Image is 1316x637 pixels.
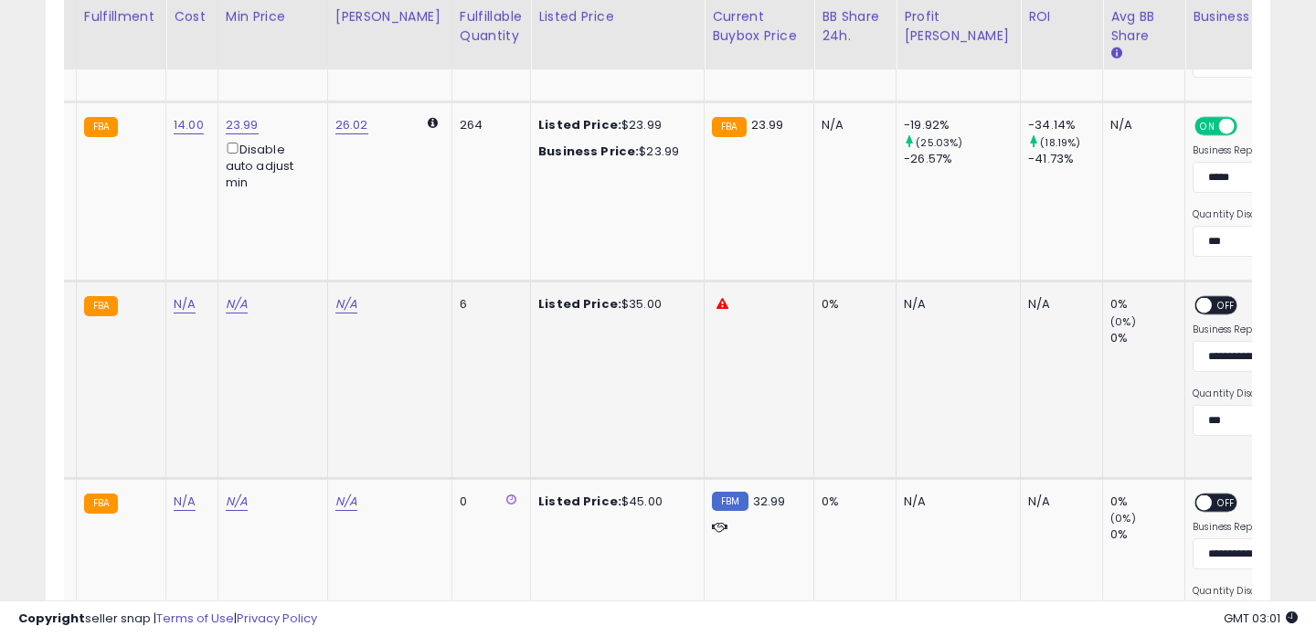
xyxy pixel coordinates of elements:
a: N/A [174,295,196,313]
small: FBM [712,492,748,511]
small: (0%) [1110,511,1136,526]
b: Business Price: [538,143,639,160]
div: 0% [1110,494,1184,510]
div: $35.00 [538,296,690,313]
small: (0%) [1110,314,1136,329]
div: Profit [PERSON_NAME] [904,7,1013,46]
div: $45.00 [538,494,690,510]
div: Fulfillment [84,7,158,27]
div: Disable auto adjust min [226,139,313,192]
div: Fulfillable Quantity [460,7,523,46]
div: N/A [1110,117,1171,133]
small: (25.03%) [916,135,962,150]
div: 0% [1110,330,1184,346]
span: 2025-09-11 03:01 GMT [1224,610,1298,627]
div: -26.57% [904,151,1020,167]
div: 0% [1110,296,1184,313]
strong: Copyright [18,610,85,627]
span: 32.99 [753,493,786,510]
div: N/A [1028,494,1088,510]
div: Avg BB Share [1110,7,1177,46]
div: Current Buybox Price [712,7,806,46]
div: $23.99 [538,143,690,160]
div: Cost [174,7,210,27]
div: 0% [822,296,882,313]
a: Terms of Use [156,610,234,627]
b: Listed Price: [538,493,621,510]
span: OFF [1212,495,1241,511]
div: 0% [1110,526,1184,543]
small: Avg BB Share. [1110,46,1121,62]
span: 23.99 [751,116,784,133]
a: Privacy Policy [237,610,317,627]
div: [PERSON_NAME] [335,7,444,27]
b: Listed Price: [538,295,621,313]
div: $23.99 [538,117,690,133]
small: FBA [712,117,746,137]
div: N/A [1028,296,1088,313]
div: seller snap | | [18,610,317,628]
small: FBA [84,117,118,137]
small: FBA [84,494,118,514]
div: BB Share 24h. [822,7,888,46]
a: 23.99 [226,116,259,134]
div: -34.14% [1028,117,1102,133]
div: -19.92% [904,117,1020,133]
a: 26.02 [335,116,368,134]
div: 0% [822,494,882,510]
a: 14.00 [174,116,204,134]
div: Min Price [226,7,320,27]
span: OFF [1235,119,1264,134]
b: Listed Price: [538,116,621,133]
small: FBA [84,296,118,316]
div: 0 [460,494,516,510]
div: ROI [1028,7,1095,27]
a: N/A [226,493,248,511]
div: Listed Price [538,7,696,27]
div: 6 [460,296,516,313]
a: N/A [174,493,196,511]
div: -41.73% [1028,151,1102,167]
a: N/A [335,493,357,511]
span: OFF [1212,298,1241,313]
div: N/A [904,296,1006,313]
a: N/A [226,295,248,313]
span: ON [1196,119,1219,134]
small: (18.19%) [1040,135,1080,150]
div: 264 [460,117,516,133]
div: N/A [904,494,1006,510]
a: N/A [335,295,357,313]
div: N/A [822,117,882,133]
